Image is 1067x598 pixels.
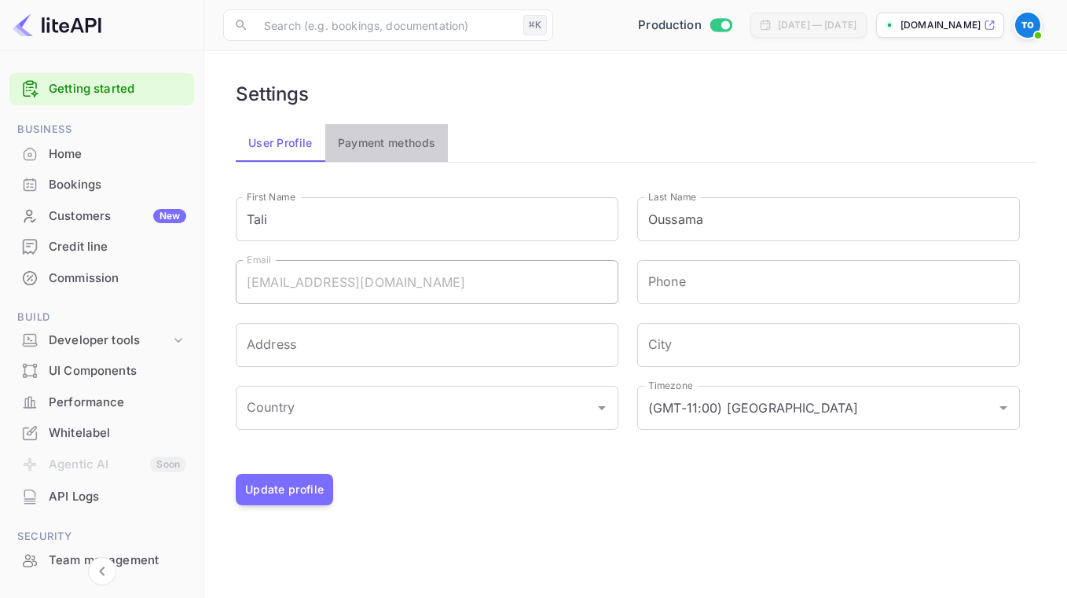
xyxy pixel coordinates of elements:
button: Open [591,397,613,419]
p: [DOMAIN_NAME] [900,18,981,32]
div: Team management [9,545,194,576]
div: UI Components [9,356,194,387]
div: [DATE] — [DATE] [778,18,856,32]
a: Bookings [9,170,194,199]
div: UI Components [49,362,186,380]
div: Getting started [9,73,194,105]
div: CustomersNew [9,201,194,232]
div: account-settings tabs [236,124,1036,162]
div: Customers [49,207,186,226]
input: City [637,323,1020,367]
button: User Profile [236,124,325,162]
div: Credit line [49,238,186,256]
div: Developer tools [49,332,170,350]
button: Payment methods [325,124,449,162]
a: Commission [9,263,194,292]
a: Performance [9,387,194,416]
div: Whitelabel [49,424,186,442]
img: Tali Oussama [1015,13,1040,38]
a: Whitelabel [9,418,194,447]
div: Credit line [9,232,194,262]
span: Security [9,528,194,545]
label: Email [247,253,271,266]
input: Email [236,260,618,304]
a: API Logs [9,482,194,511]
div: Commission [9,263,194,294]
button: Collapse navigation [88,557,116,585]
div: API Logs [9,482,194,512]
div: API Logs [49,488,186,506]
img: LiteAPI logo [13,13,101,38]
div: Team management [49,552,186,570]
a: Home [9,139,194,168]
div: Performance [9,387,194,418]
div: New [153,209,186,223]
div: Developer tools [9,327,194,354]
label: Last Name [648,190,696,204]
div: Home [9,139,194,170]
div: Home [49,145,186,163]
div: Bookings [49,176,186,194]
a: Credit line [9,232,194,261]
a: UI Components [9,356,194,385]
input: Search (e.g. bookings, documentation) [255,9,517,41]
input: Country [243,393,588,423]
div: Bookings [9,170,194,200]
button: Update profile [236,474,333,505]
span: Business [9,121,194,138]
a: Team management [9,545,194,574]
span: Build [9,309,194,326]
input: Address [236,323,618,367]
h6: Settings [236,83,309,105]
div: Commission [49,270,186,288]
button: Open [992,397,1014,419]
label: First Name [247,190,295,204]
div: ⌘K [523,15,547,35]
input: phone [637,260,1020,304]
input: First Name [236,197,618,241]
div: Switch to Sandbox mode [632,17,738,35]
div: Whitelabel [9,418,194,449]
label: Timezone [648,379,692,392]
span: Production [638,17,702,35]
a: Getting started [49,80,186,98]
div: Performance [49,394,186,412]
input: Last Name [637,197,1020,241]
a: CustomersNew [9,201,194,230]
